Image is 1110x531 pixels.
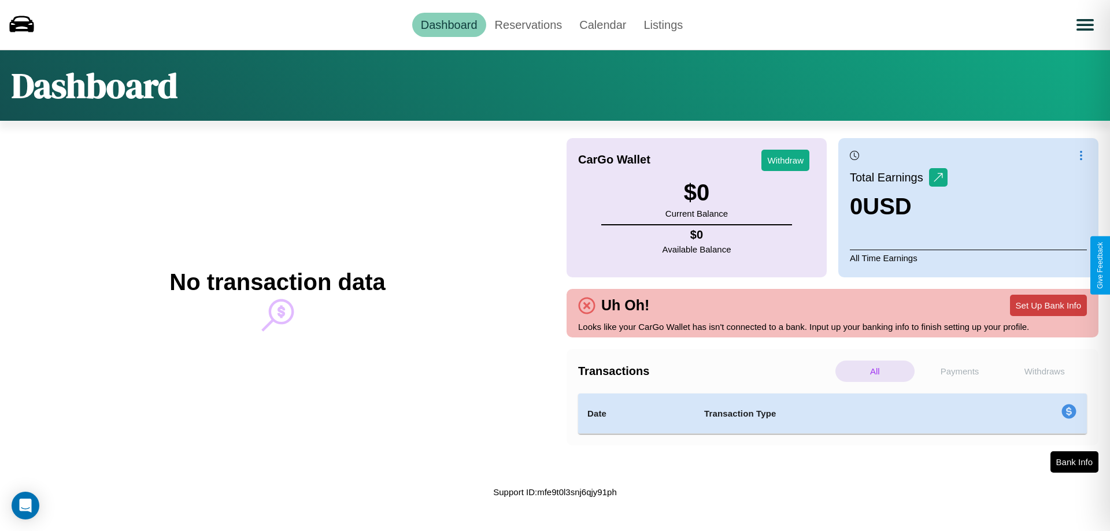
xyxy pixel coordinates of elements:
[1069,9,1101,41] button: Open menu
[1005,361,1084,382] p: Withdraws
[578,319,1087,335] p: Looks like your CarGo Wallet has isn't connected to a bank. Input up your banking info to finish ...
[635,13,691,37] a: Listings
[412,13,486,37] a: Dashboard
[1096,242,1104,289] div: Give Feedback
[578,153,650,166] h4: CarGo Wallet
[486,13,571,37] a: Reservations
[850,194,948,220] h3: 0 USD
[665,180,728,206] h3: $ 0
[850,250,1087,266] p: All Time Earnings
[578,393,1087,434] table: simple table
[663,228,731,242] h4: $ 0
[704,407,967,421] h4: Transaction Type
[169,269,385,295] h2: No transaction data
[665,206,728,221] p: Current Balance
[920,361,1000,382] p: Payments
[663,242,731,257] p: Available Balance
[12,492,39,519] div: Open Intercom Messenger
[587,407,686,421] h4: Date
[493,484,616,500] p: Support ID: mfe9t0l3snj6qjy91ph
[595,297,655,314] h4: Uh Oh!
[1010,295,1087,316] button: Set Up Bank Info
[761,150,809,171] button: Withdraw
[578,365,832,378] h4: Transactions
[1050,451,1098,473] button: Bank Info
[850,167,929,188] p: Total Earnings
[571,13,635,37] a: Calendar
[835,361,915,382] p: All
[12,62,177,109] h1: Dashboard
